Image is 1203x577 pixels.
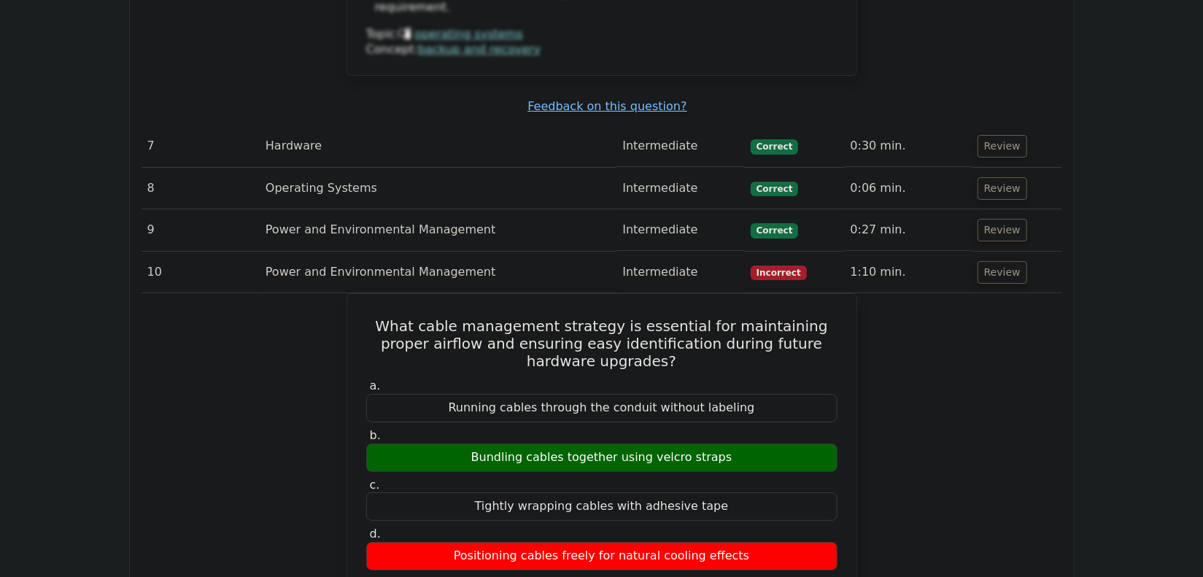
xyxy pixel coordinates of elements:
[366,394,838,422] div: Running cables through the conduit without labeling
[366,444,838,472] div: Bundling cables together using velcro straps
[142,252,260,293] td: 10
[370,478,380,492] span: c.
[370,379,381,392] span: a.
[616,252,745,293] td: Intermediate
[751,223,798,238] span: Correct
[366,27,838,42] div: Topic:
[751,266,807,280] span: Incorrect
[366,542,838,570] div: Positioning cables freely for natural cooling effects
[845,125,972,167] td: 0:30 min.
[370,428,381,442] span: b.
[142,125,260,167] td: 7
[366,492,838,521] div: Tightly wrapping cables with adhesive tape
[260,252,617,293] td: Power and Environmental Management
[260,125,617,167] td: Hardware
[845,209,972,251] td: 0:27 min.
[978,219,1027,241] button: Review
[616,168,745,209] td: Intermediate
[751,182,798,196] span: Correct
[418,42,541,56] a: backup and recovery
[978,261,1027,284] button: Review
[751,139,798,154] span: Correct
[414,27,522,41] a: operating systems
[260,209,617,251] td: Power and Environmental Management
[365,317,839,370] h5: What cable management strategy is essential for maintaining proper airflow and ensuring easy iden...
[527,99,686,113] a: Feedback on this question?
[142,168,260,209] td: 8
[978,135,1027,158] button: Review
[366,42,838,58] div: Concept:
[616,125,745,167] td: Intermediate
[845,168,972,209] td: 0:06 min.
[370,527,381,541] span: d.
[142,209,260,251] td: 9
[845,252,972,293] td: 1:10 min.
[616,209,745,251] td: Intermediate
[260,168,617,209] td: Operating Systems
[978,177,1027,200] button: Review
